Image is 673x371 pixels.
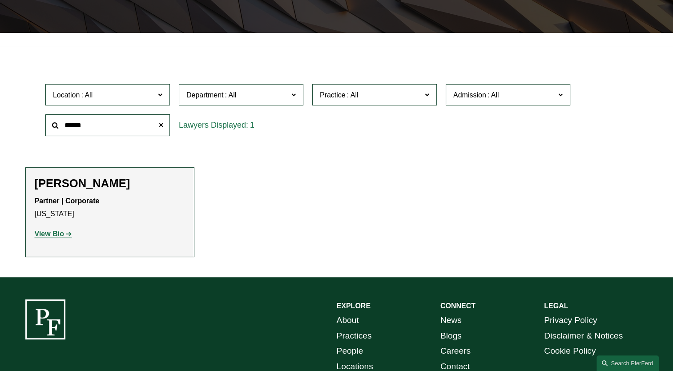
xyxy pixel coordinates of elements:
[544,343,596,359] a: Cookie Policy
[250,121,254,129] span: 1
[53,91,80,99] span: Location
[35,230,64,238] strong: View Bio
[596,355,659,371] a: Search this site
[35,195,185,221] p: [US_STATE]
[544,302,568,310] strong: LEGAL
[337,302,371,310] strong: EXPLORE
[35,230,72,238] a: View Bio
[440,343,471,359] a: Careers
[453,91,486,99] span: Admission
[544,328,623,344] a: Disclaimer & Notices
[320,91,346,99] span: Practice
[440,328,462,344] a: Blogs
[337,313,359,328] a: About
[35,197,100,205] strong: Partner | Corporate
[337,328,372,344] a: Practices
[35,177,185,190] h2: [PERSON_NAME]
[544,313,597,328] a: Privacy Policy
[186,91,224,99] span: Department
[337,343,363,359] a: People
[440,302,476,310] strong: CONNECT
[440,313,462,328] a: News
